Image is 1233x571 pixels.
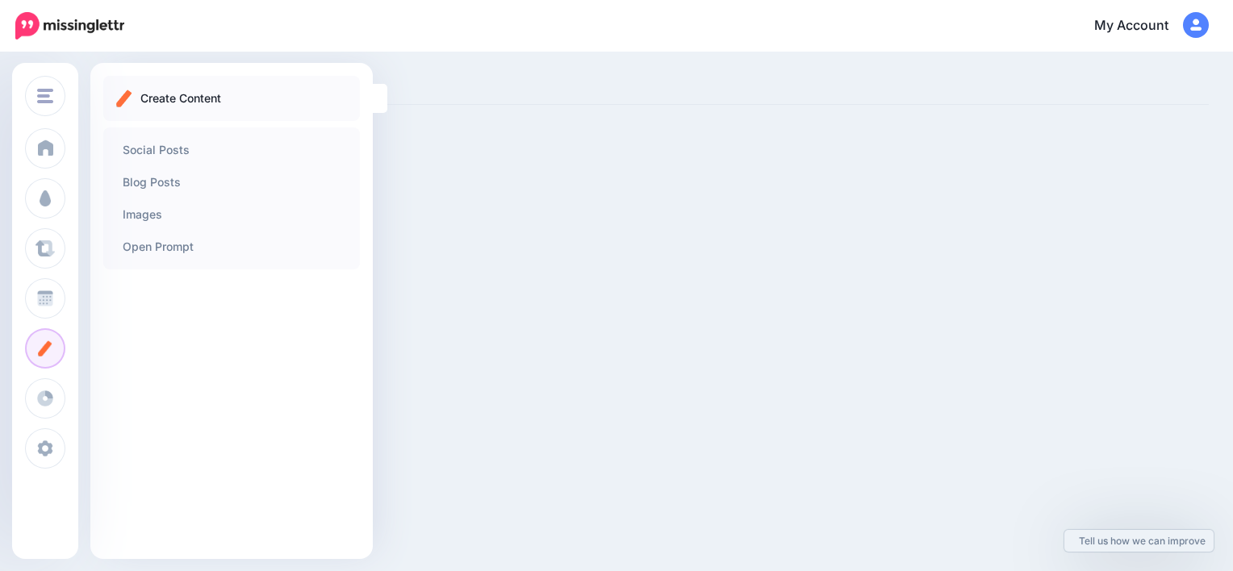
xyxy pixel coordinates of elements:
[1078,6,1209,46] a: My Account
[37,89,53,103] img: menu.png
[15,12,124,40] img: Missinglettr
[1064,530,1214,552] a: Tell us how we can improve
[110,198,353,231] a: Images
[140,89,221,108] p: Create Content
[110,231,353,263] a: Open Prompt
[110,166,353,198] a: Blog Posts
[110,134,353,166] a: Social Posts
[116,90,132,107] img: create.png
